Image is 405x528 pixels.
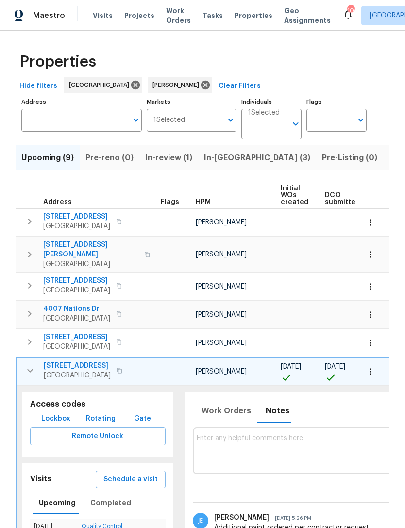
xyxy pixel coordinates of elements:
span: [PERSON_NAME] [214,514,269,521]
span: Pre-Listing (0) [322,151,377,165]
span: [GEOGRAPHIC_DATA] [43,286,110,295]
span: DCO submitted [325,192,360,205]
span: Clear Filters [219,80,261,92]
label: Address [21,99,142,105]
button: Lockbox [37,410,74,428]
button: Remote Unlock [30,427,166,445]
span: [STREET_ADDRESS] [43,212,110,221]
div: 101 [347,6,354,16]
span: [PERSON_NAME] [196,340,247,346]
span: [GEOGRAPHIC_DATA] [69,80,133,90]
div: [GEOGRAPHIC_DATA] [64,77,142,93]
span: Rotating [86,413,116,425]
span: Work Orders [202,404,251,418]
span: Work Orders [166,6,191,25]
span: [GEOGRAPHIC_DATA] [43,221,110,231]
button: Hide filters [16,77,61,95]
span: [PERSON_NAME] [152,80,203,90]
label: Flags [306,99,367,105]
label: Markets [147,99,237,105]
button: Rotating [82,410,119,428]
span: [GEOGRAPHIC_DATA] [43,314,110,324]
span: In-review (1) [145,151,192,165]
button: Open [129,113,143,127]
span: [DATE] [281,363,301,370]
label: Individuals [241,99,302,105]
span: [STREET_ADDRESS][PERSON_NAME] [43,240,138,259]
button: Gate [127,410,158,428]
span: Gate [131,413,154,425]
span: Address [43,199,72,205]
span: Upcoming (9) [21,151,74,165]
button: Clear Filters [215,77,265,95]
span: [DATE] 5:26 PM [269,516,311,521]
span: [STREET_ADDRESS] [43,276,110,286]
span: Schedule a visit [103,474,158,486]
span: In-[GEOGRAPHIC_DATA] (3) [204,151,310,165]
span: Pre-reno (0) [85,151,134,165]
span: Properties [235,11,272,20]
span: [PERSON_NAME] [196,219,247,226]
button: Schedule a visit [96,471,166,489]
span: [PERSON_NAME] [196,283,247,290]
span: Remote Unlock [38,430,158,443]
button: Open [224,113,237,127]
span: Completed [90,497,131,509]
h5: Visits [30,474,51,484]
button: Open [354,113,368,127]
span: Lockbox [41,413,70,425]
span: [STREET_ADDRESS] [43,332,110,342]
span: [PERSON_NAME] [196,251,247,258]
span: Visits [93,11,113,20]
span: [PERSON_NAME] [196,368,247,375]
span: 4007 Nations Dr [43,304,110,314]
span: Initial WOs created [281,185,308,205]
span: Projects [124,11,154,20]
span: Properties [19,57,96,67]
span: HPM [196,199,211,205]
span: [PERSON_NAME] [196,311,247,318]
span: Notes [266,404,289,418]
span: [GEOGRAPHIC_DATA] [43,259,138,269]
span: Maestro [33,11,65,20]
div: [PERSON_NAME] [148,77,212,93]
span: 1 Selected [248,109,280,117]
span: 1 Selected [153,116,185,124]
span: Tasks [202,12,223,19]
span: [STREET_ADDRESS] [44,361,111,371]
span: Flags [161,199,179,205]
span: Upcoming [39,497,76,509]
button: Open [289,117,303,131]
span: Hide filters [19,80,57,92]
span: Geo Assignments [284,6,331,25]
span: [DATE] [325,363,345,370]
span: [GEOGRAPHIC_DATA] [44,371,111,380]
span: [GEOGRAPHIC_DATA] [43,342,110,352]
h5: Access codes [30,399,166,409]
